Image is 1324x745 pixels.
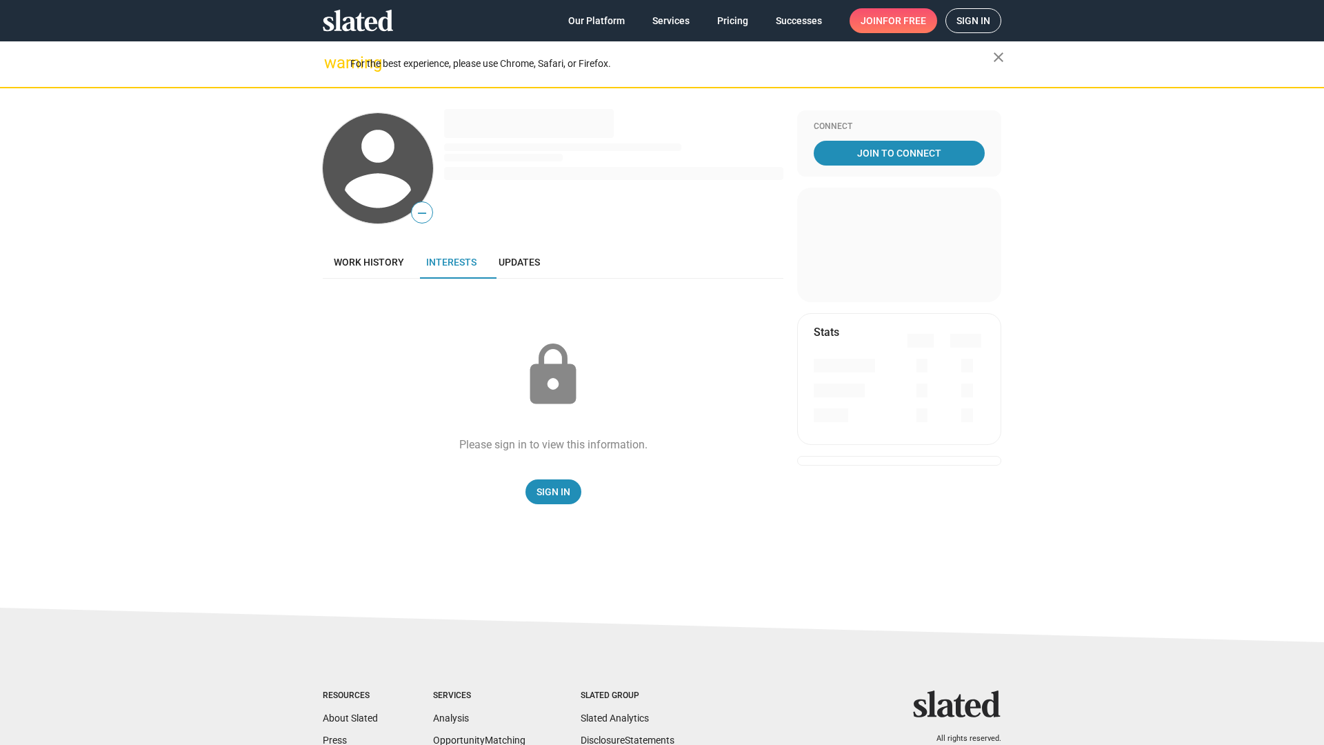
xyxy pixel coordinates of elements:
[519,341,588,410] mat-icon: lock
[525,479,581,504] a: Sign In
[883,8,926,33] span: for free
[323,691,378,702] div: Resources
[706,8,759,33] a: Pricing
[990,49,1007,66] mat-icon: close
[765,8,833,33] a: Successes
[488,246,551,279] a: Updates
[956,9,990,32] span: Sign in
[814,325,839,339] mat-card-title: Stats
[536,479,570,504] span: Sign In
[499,257,540,268] span: Updates
[776,8,822,33] span: Successes
[324,54,341,71] mat-icon: warning
[814,121,985,132] div: Connect
[652,8,690,33] span: Services
[323,246,415,279] a: Work history
[814,141,985,166] a: Join To Connect
[717,8,748,33] span: Pricing
[557,8,636,33] a: Our Platform
[945,8,1001,33] a: Sign in
[350,54,993,73] div: For the best experience, please use Chrome, Safari, or Firefox.
[412,204,432,222] span: —
[433,713,469,724] a: Analysis
[323,713,378,724] a: About Slated
[459,437,648,452] div: Please sign in to view this information.
[433,691,525,702] div: Services
[850,8,937,33] a: Joinfor free
[426,257,477,268] span: Interests
[641,8,701,33] a: Services
[334,257,404,268] span: Work history
[581,691,674,702] div: Slated Group
[816,141,982,166] span: Join To Connect
[415,246,488,279] a: Interests
[861,8,926,33] span: Join
[581,713,649,724] a: Slated Analytics
[568,8,625,33] span: Our Platform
